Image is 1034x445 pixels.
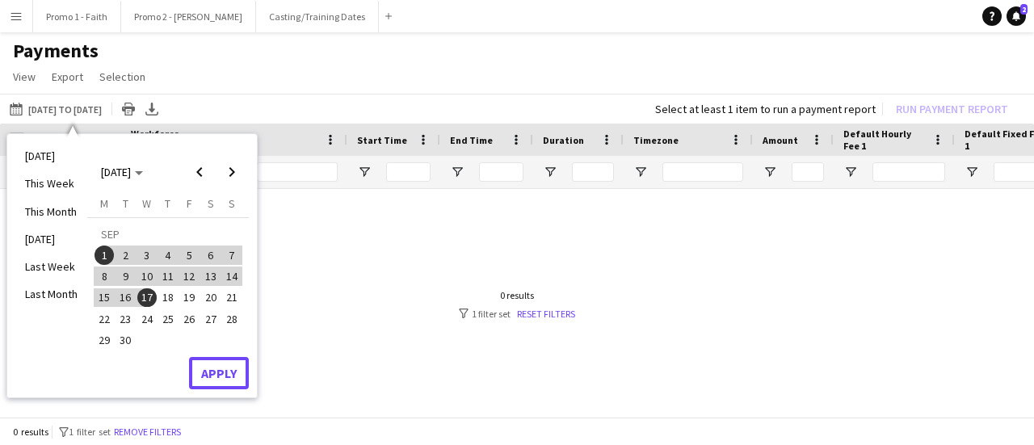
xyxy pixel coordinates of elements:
span: 1 [95,246,114,265]
span: Selection [99,69,145,84]
span: W [142,196,151,211]
span: 10 [137,267,157,286]
a: Reset filters [517,308,575,320]
button: Apply [189,357,249,389]
span: 11 [158,267,178,286]
button: 15-09-2025 [94,287,115,308]
li: [DATE] [15,225,87,253]
span: T [165,196,170,211]
button: Open Filter Menu [543,165,557,179]
span: Amount [763,134,798,146]
span: 19 [179,288,199,308]
button: Open Filter Menu [763,165,777,179]
span: 26 [179,309,199,329]
span: 30 [116,330,136,350]
span: 27 [201,309,221,329]
button: Remove filters [111,423,184,441]
a: Export [45,66,90,87]
button: 16-09-2025 [115,287,136,308]
button: 30-09-2025 [115,330,136,351]
span: S [229,196,235,211]
button: Open Filter Menu [843,165,858,179]
span: 17 [137,288,157,308]
app-action-btn: Print [119,99,138,119]
span: 5 [179,246,199,265]
div: 1 filter set [459,308,575,320]
span: S [208,196,214,211]
span: 7 [222,246,242,265]
button: 26-09-2025 [179,309,200,330]
li: Last Month [15,280,87,308]
button: 29-09-2025 [94,330,115,351]
input: Amount Filter Input [792,162,824,182]
a: View [6,66,42,87]
button: 22-09-2025 [94,309,115,330]
button: [DATE] to [DATE] [6,99,105,119]
button: 20-09-2025 [200,287,221,308]
span: T [123,196,128,211]
button: 09-09-2025 [115,266,136,287]
button: 06-09-2025 [200,245,221,266]
span: 6 [201,246,221,265]
input: Default Hourly Fee 1 Filter Input [872,162,945,182]
button: Next month [216,156,248,188]
span: Start Time [357,134,407,146]
button: 08-09-2025 [94,266,115,287]
span: 23 [116,309,136,329]
button: 24-09-2025 [137,309,158,330]
input: Name Filter Input [257,162,338,182]
span: 21 [222,288,242,308]
span: 9 [116,267,136,286]
li: This Week [15,170,87,197]
input: End Time Filter Input [479,162,523,182]
input: Start Time Filter Input [386,162,431,182]
button: 02-09-2025 [115,245,136,266]
span: 4 [158,246,178,265]
a: 2 [1007,6,1026,26]
a: Selection [93,66,152,87]
span: End Time [450,134,493,146]
button: 27-09-2025 [200,309,221,330]
app-action-btn: Export XLSX [142,99,162,119]
button: Promo 2 - [PERSON_NAME] [121,1,256,32]
div: Select at least 1 item to run a payment report [655,102,876,116]
span: 1 filter set [69,426,111,438]
button: 03-09-2025 [137,245,158,266]
button: Promo 1 - Faith [33,1,121,32]
button: 19-09-2025 [179,287,200,308]
button: 01-09-2025 [94,245,115,266]
button: 12-09-2025 [179,266,200,287]
button: 04-09-2025 [158,245,179,266]
span: Duration [543,134,584,146]
span: 22 [95,309,114,329]
li: Last Week [15,253,87,280]
span: 25 [158,309,178,329]
button: Open Filter Menu [450,165,464,179]
button: 05-09-2025 [179,245,200,266]
div: 0 results [459,289,575,301]
button: 21-09-2025 [221,287,242,308]
span: 14 [222,267,242,286]
button: Previous month [183,156,216,188]
button: 17-09-2025 [137,287,158,308]
span: 20 [201,288,221,308]
button: 25-09-2025 [158,309,179,330]
button: 18-09-2025 [158,287,179,308]
button: 10-09-2025 [137,266,158,287]
button: Open Filter Menu [965,165,979,179]
span: 16 [116,288,136,308]
span: 12 [179,267,199,286]
span: 8 [95,267,114,286]
span: 24 [137,309,157,329]
button: 07-09-2025 [221,245,242,266]
button: 13-09-2025 [200,266,221,287]
span: 28 [222,309,242,329]
span: View [13,69,36,84]
span: M [100,196,108,211]
span: 2 [1020,4,1028,15]
span: F [187,196,192,211]
span: 3 [137,246,157,265]
span: Default Hourly Fee 1 [843,128,926,152]
span: [DATE] [101,165,131,179]
span: Timezone [633,134,679,146]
